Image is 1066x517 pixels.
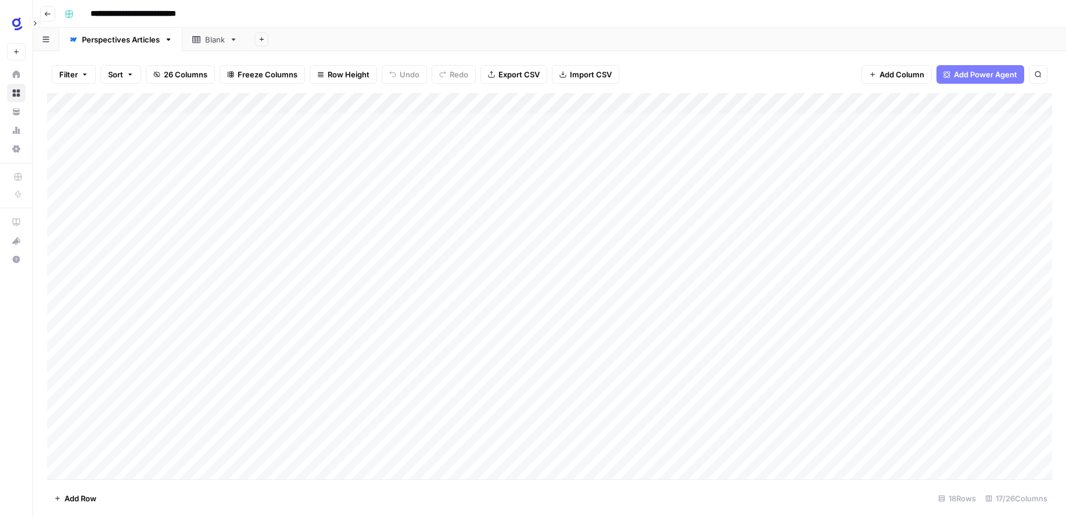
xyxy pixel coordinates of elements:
span: Add Row [64,493,96,504]
a: Perspectives Articles [59,28,182,51]
button: What's new? [7,231,26,250]
a: Your Data [7,102,26,121]
a: Browse [7,84,26,102]
span: 26 Columns [164,69,207,80]
a: Settings [7,140,26,158]
button: 26 Columns [146,65,215,84]
button: Add Row [47,489,103,508]
button: Export CSV [480,65,547,84]
div: 17/26 Columns [981,489,1052,508]
span: Filter [59,69,78,80]
button: Add Power Agent [936,65,1024,84]
span: Row Height [328,69,369,80]
span: Freeze Columns [238,69,297,80]
a: Usage [7,121,26,140]
button: Filter [52,65,96,84]
span: Export CSV [498,69,540,80]
img: Glean SEO Ops Logo [7,13,28,34]
span: Import CSV [570,69,612,80]
span: Add Column [880,69,924,80]
span: Sort [108,69,123,80]
button: Help + Support [7,250,26,269]
button: Add Column [862,65,932,84]
span: Redo [450,69,468,80]
button: Redo [432,65,476,84]
button: Freeze Columns [220,65,305,84]
button: Import CSV [552,65,619,84]
div: What's new? [8,232,25,249]
div: Perspectives Articles [82,34,160,45]
button: Undo [382,65,427,84]
a: Blank [182,28,247,51]
a: AirOps Academy [7,213,26,231]
span: Undo [400,69,419,80]
a: Home [7,65,26,84]
button: Row Height [310,65,377,84]
button: Sort [101,65,141,84]
div: Blank [205,34,225,45]
span: Add Power Agent [954,69,1017,80]
div: 18 Rows [934,489,981,508]
button: Workspace: Glean SEO Ops [7,9,26,38]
